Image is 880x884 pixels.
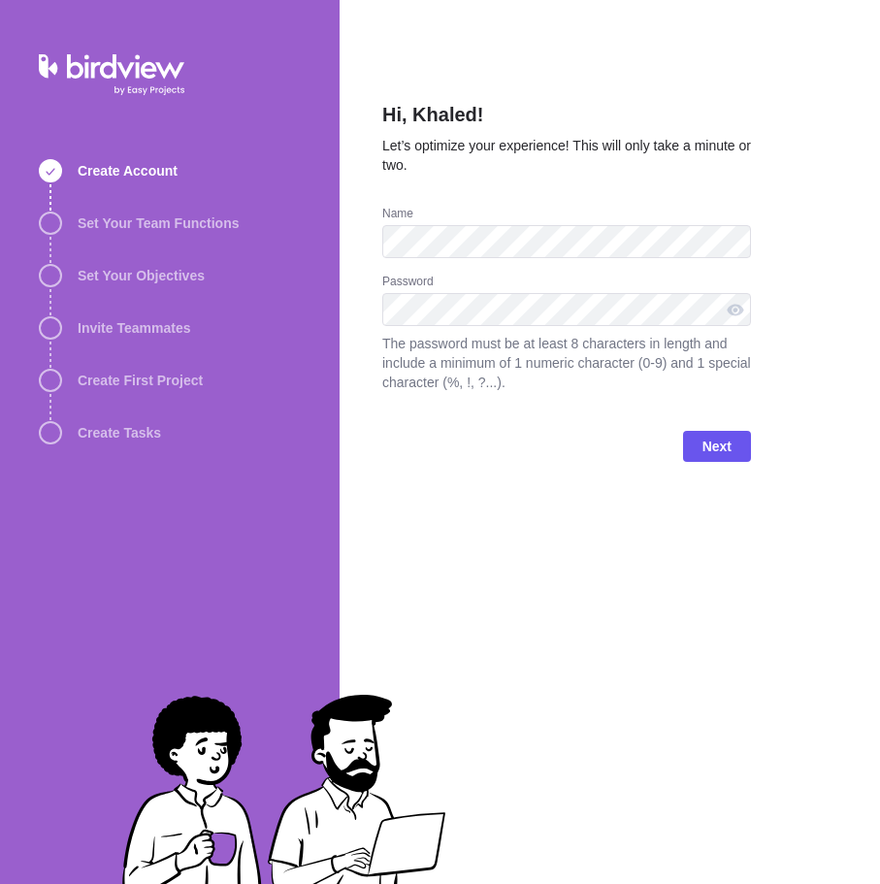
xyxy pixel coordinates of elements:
[382,138,751,173] span: Let’s optimize your experience! This will only take a minute or two.
[382,101,751,136] h2: Hi, Khaled!
[78,318,190,338] span: Invite Teammates
[382,206,751,225] div: Name
[78,266,205,285] span: Set Your Objectives
[78,371,203,390] span: Create First Project
[78,213,239,233] span: Set Your Team Functions
[683,431,751,462] span: Next
[702,435,732,458] span: Next
[78,423,161,442] span: Create Tasks
[382,334,751,392] span: The password must be at least 8 characters in length and include a minimum of 1 numeric character...
[78,161,178,180] span: Create Account
[382,274,751,293] div: Password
